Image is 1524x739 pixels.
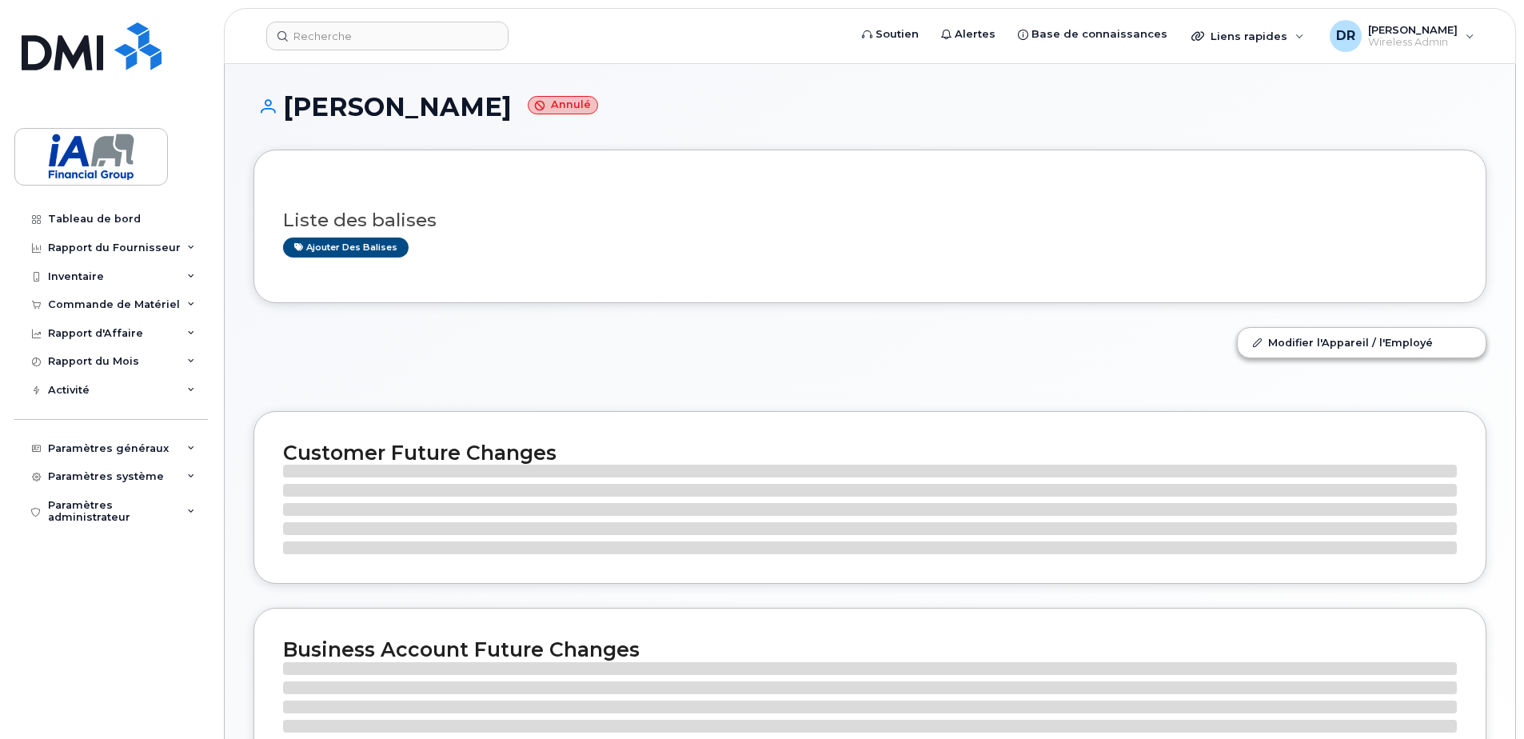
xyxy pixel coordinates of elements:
[283,238,409,258] a: Ajouter des balises
[283,441,1457,465] h2: Customer Future Changes
[283,210,1457,230] h3: Liste des balises
[253,93,1486,121] h1: [PERSON_NAME]
[528,96,598,114] small: Annulé
[1238,328,1486,357] a: Modifier l'Appareil / l'Employé
[283,637,1457,661] h2: Business Account Future Changes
